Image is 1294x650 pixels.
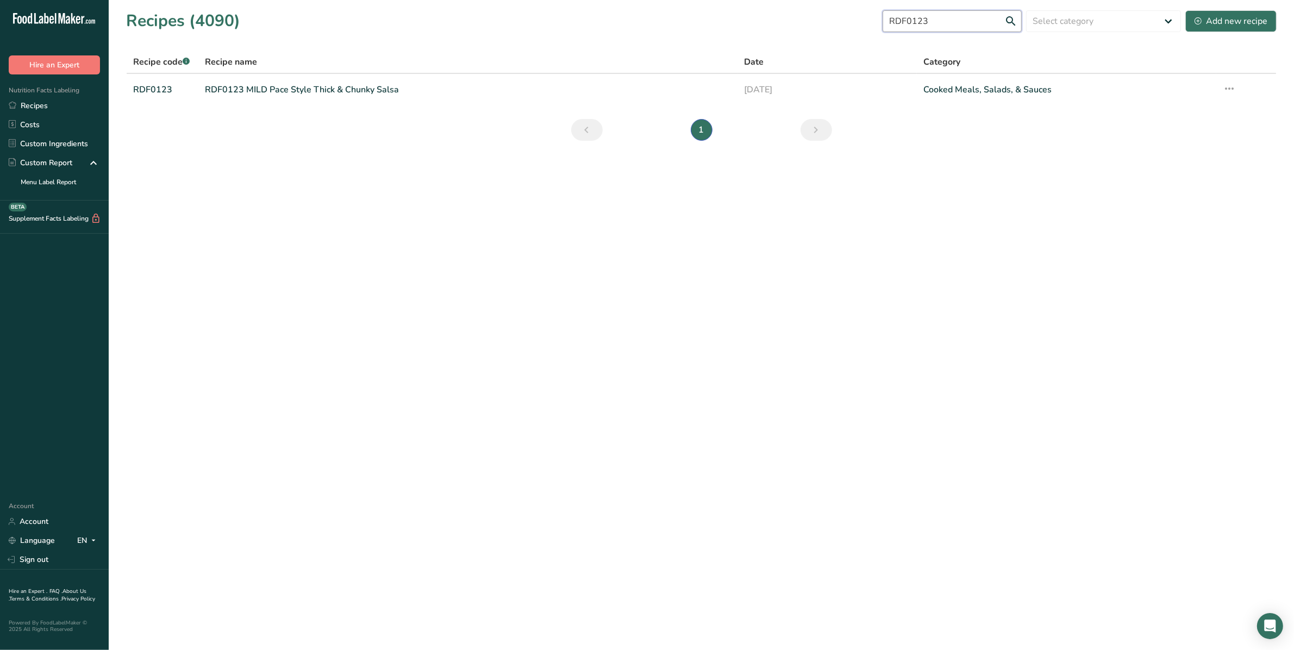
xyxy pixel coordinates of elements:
[1195,15,1267,28] div: Add new recipe
[744,55,764,68] span: Date
[205,78,730,101] a: RDF0123 MILD Pace Style Thick & Chunky Salsa
[205,55,257,68] span: Recipe name
[923,55,960,68] span: Category
[9,203,27,211] div: BETA
[9,55,100,74] button: Hire an Expert
[61,595,95,603] a: Privacy Policy
[801,119,832,141] a: Next page
[883,10,1022,32] input: Search for recipe
[744,78,910,101] a: [DATE]
[1185,10,1277,32] button: Add new recipe
[9,587,47,595] a: Hire an Expert .
[9,157,72,168] div: Custom Report
[133,56,190,68] span: Recipe code
[1257,613,1283,639] div: Open Intercom Messenger
[9,620,100,633] div: Powered By FoodLabelMaker © 2025 All Rights Reserved
[9,531,55,550] a: Language
[133,78,192,101] a: RDF0123
[49,587,62,595] a: FAQ .
[9,587,86,603] a: About Us .
[126,9,240,33] h1: Recipes (4090)
[9,595,61,603] a: Terms & Conditions .
[77,534,100,547] div: EN
[923,78,1210,101] a: Cooked Meals, Salads, & Sauces
[571,119,603,141] a: Previous page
